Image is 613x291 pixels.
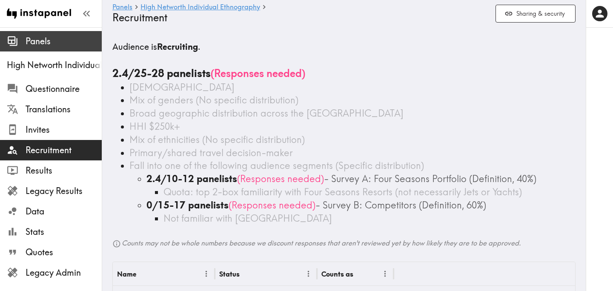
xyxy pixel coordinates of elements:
[146,199,229,211] b: 0/15-17 panelists
[315,199,486,211] span: - Survey B: Competitors (Definition, 60%)
[354,267,367,280] button: Sort
[157,41,198,52] b: Recruiting
[26,267,102,279] span: Legacy Admin
[112,41,576,53] h5: Audience is .
[200,267,213,280] button: Menu
[26,205,102,217] span: Data
[26,35,102,47] span: Panels
[129,120,180,132] span: HHI $250k+
[129,94,298,106] span: Mix of genders (No specific distribution)
[129,134,305,145] span: Mix of ethnicities (No specific distribution)
[112,3,132,11] a: Panels
[26,165,102,177] span: Results
[117,270,136,278] div: Name
[112,238,576,248] h6: Counts may not be whole numbers because we discount responses that aren't reviewed yet by how lik...
[26,246,102,258] span: Quotes
[7,59,102,71] span: High Networth Individual Ethnography
[112,67,211,80] b: 2.4/25-28 panelists
[219,270,240,278] div: Status
[26,124,102,136] span: Invites
[146,173,237,185] b: 2.4/10-12 panelists
[163,212,332,224] span: Not familiar with [GEOGRAPHIC_DATA]
[129,81,235,93] span: [DEMOGRAPHIC_DATA]
[496,5,576,23] button: Sharing & security
[237,173,324,185] span: ( Responses needed )
[129,107,404,119] span: Broad geographic distribution across the [GEOGRAPHIC_DATA]
[129,147,293,159] span: Primary/shared travel decision-maker
[26,226,102,238] span: Stats
[302,267,315,280] button: Menu
[378,267,392,280] button: Menu
[140,3,260,11] a: High Networth Individual Ethnography
[112,11,489,24] h4: Recruitment
[229,199,315,211] span: ( Responses needed )
[129,160,424,171] span: Fall into one of the following audience segments (Specific distribution)
[321,270,353,278] div: Counts as
[26,185,102,197] span: Legacy Results
[163,186,522,198] span: Quota: top 2-box familiarity with Four Seasons Resorts (not necessarily Jets or Yachts)
[26,103,102,115] span: Translations
[26,144,102,156] span: Recruitment
[324,173,536,185] span: - Survey A: Four Seasons Portfolio (Definition, 40%)
[241,267,254,280] button: Sort
[137,267,150,280] button: Sort
[211,67,305,80] span: ( Responses needed )
[26,83,102,95] span: Questionnaire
